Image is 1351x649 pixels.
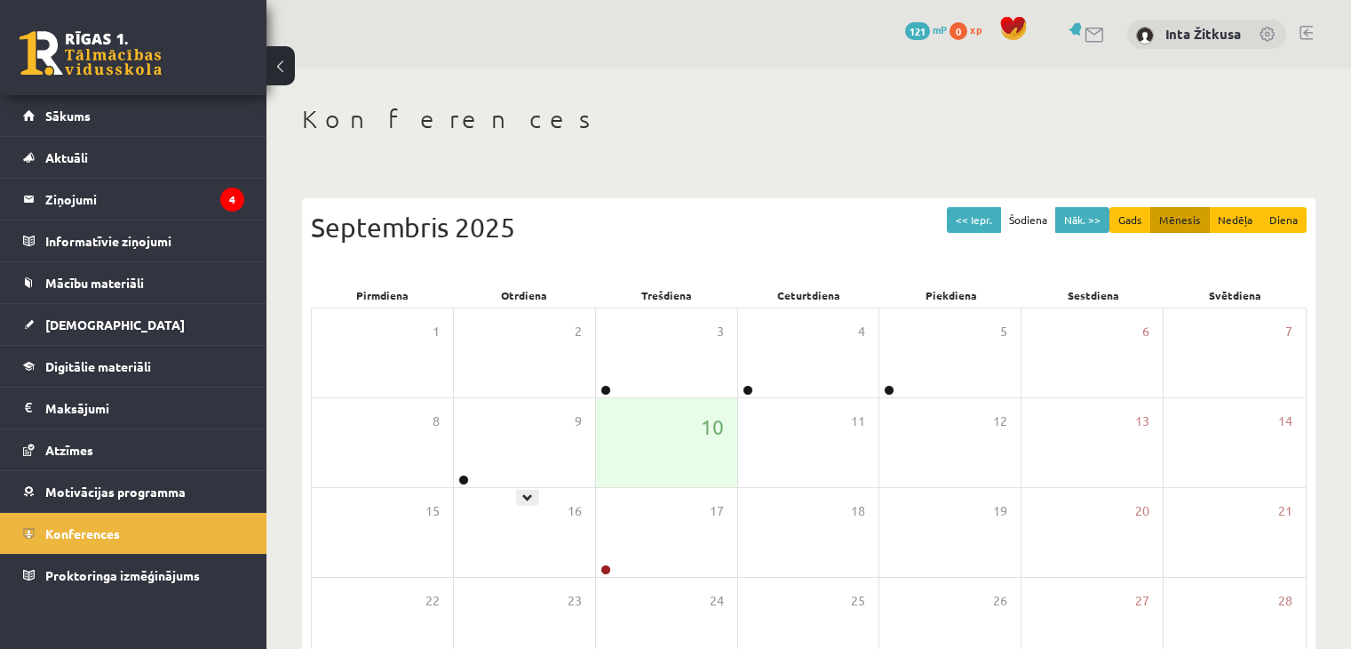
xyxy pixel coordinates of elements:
span: 15 [425,501,440,521]
span: xp [970,22,981,36]
span: 27 [1135,591,1149,611]
a: Digitālie materiāli [23,346,244,387]
span: 20 [1135,501,1149,521]
div: Piekdiena [880,283,1022,308]
span: 13 [1135,412,1149,431]
a: Konferences [23,513,244,554]
span: 6 [1142,322,1149,341]
a: Atzīmes [23,429,244,470]
span: Sākums [45,108,91,124]
span: 10 [701,412,724,442]
span: 24 [710,591,724,611]
span: 17 [710,501,724,521]
span: 121 [905,22,930,40]
span: Proktoringa izmēģinājums [45,567,200,583]
div: Ceturtdiena [737,283,879,308]
div: Svētdiena [1164,283,1307,308]
span: 9 [575,412,582,431]
span: 26 [993,591,1007,611]
a: Motivācijas programma [23,471,244,512]
span: 16 [568,501,582,521]
button: Nāk. >> [1055,207,1109,233]
button: << Iepr. [947,207,1001,233]
button: Nedēļa [1209,207,1261,233]
span: 21 [1278,501,1292,521]
span: 18 [851,501,865,521]
a: Maksājumi [23,388,244,429]
a: 0 xp [950,22,990,36]
span: 5 [1000,322,1007,341]
span: 7 [1285,322,1292,341]
span: [DEMOGRAPHIC_DATA] [45,316,185,333]
span: Atzīmes [45,442,93,458]
button: Mēnesis [1150,207,1210,233]
span: 28 [1278,591,1292,611]
span: Aktuāli [45,149,88,165]
legend: Maksājumi [45,388,244,429]
span: 12 [993,412,1007,431]
span: 8 [433,412,440,431]
span: Mācību materiāli [45,275,144,291]
a: Rīgas 1. Tālmācības vidusskola [20,31,162,76]
button: Diena [1260,207,1307,233]
a: Informatīvie ziņojumi [23,220,244,261]
span: 0 [950,22,967,40]
span: Konferences [45,525,120,541]
legend: Ziņojumi [45,179,244,220]
i: 4 [220,188,244,212]
span: 22 [425,591,440,611]
span: Motivācijas programma [45,484,186,500]
div: Sestdiena [1022,283,1164,308]
span: 11 [851,412,865,431]
span: Digitālie materiāli [45,358,151,374]
img: Inta Žitkusa [1136,27,1154,44]
a: Proktoringa izmēģinājums [23,555,244,596]
span: 4 [858,322,865,341]
span: 3 [717,322,724,341]
a: Sākums [23,95,244,136]
a: Inta Žitkusa [1165,25,1241,43]
span: mP [933,22,947,36]
a: Aktuāli [23,137,244,178]
span: 2 [575,322,582,341]
legend: Informatīvie ziņojumi [45,220,244,261]
h1: Konferences [302,104,1315,134]
a: Mācību materiāli [23,262,244,303]
div: Trešdiena [595,283,737,308]
div: Septembris 2025 [311,207,1307,247]
a: [DEMOGRAPHIC_DATA] [23,304,244,345]
a: Ziņojumi4 [23,179,244,220]
span: 14 [1278,412,1292,431]
button: Gads [1109,207,1151,233]
span: 19 [993,501,1007,521]
span: 25 [851,591,865,611]
div: Otrdiena [453,283,595,308]
div: Pirmdiena [311,283,453,308]
a: 121 mP [905,22,947,36]
span: 23 [568,591,582,611]
span: 1 [433,322,440,341]
button: Šodiena [1000,207,1056,233]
